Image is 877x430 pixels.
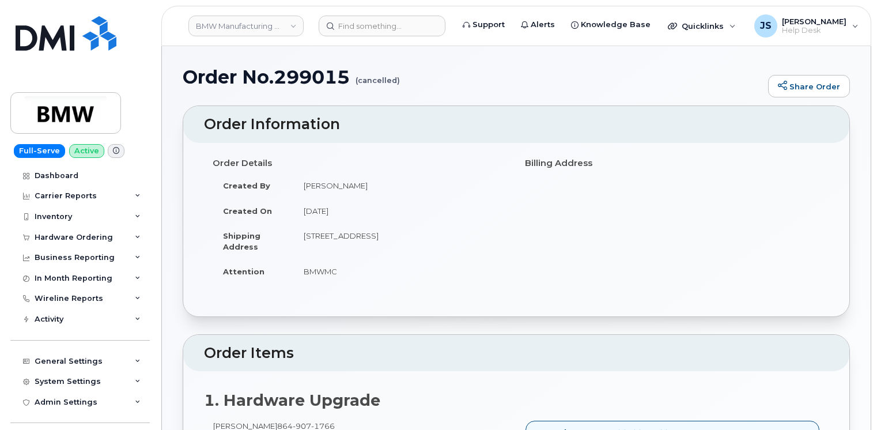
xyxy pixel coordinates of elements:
[525,159,820,168] h4: Billing Address
[223,231,260,251] strong: Shipping Address
[183,67,762,87] h1: Order No.299015
[204,345,829,361] h2: Order Items
[223,267,264,276] strong: Attention
[223,206,272,216] strong: Created On
[204,391,380,410] strong: 1. Hardware Upgrade
[213,159,508,168] h4: Order Details
[293,173,508,198] td: [PERSON_NAME]
[293,259,508,284] td: BMWMC
[293,198,508,224] td: [DATE]
[293,223,508,259] td: [STREET_ADDRESS]
[204,116,829,133] h2: Order Information
[356,67,400,85] small: (cancelled)
[768,75,850,98] a: Share Order
[223,181,270,190] strong: Created By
